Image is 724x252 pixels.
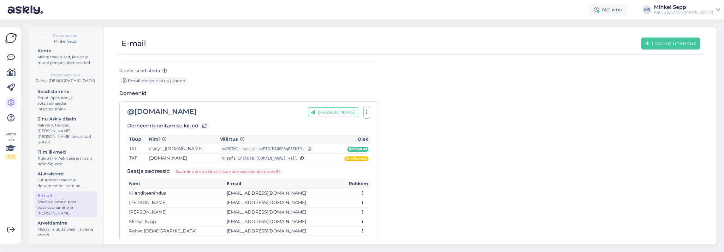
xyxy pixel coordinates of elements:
div: [DOMAIN_NAME] [127,108,197,115]
td: [PERSON_NAME] [127,208,225,217]
h3: Domeeni kinnitamise kirjed [127,122,370,130]
div: Rahva [DEMOGRAPHIC_DATA] [654,10,713,15]
div: Script, õpetused ja sotsiaalmeedia integreerimine [38,95,94,112]
td: [EMAIL_ADDRESS][DOMAIN_NAME] [225,189,338,198]
div: Seadistamine [38,88,94,95]
td: [DOMAIN_NAME] [147,154,218,163]
a: SeadistamineScript, õpetused ja sotsiaalmeedia integreerimine [35,87,97,113]
div: Vali värv, tööajad, [PERSON_NAME], [PERSON_NAME] kiirvalikud ja KKK [38,122,94,145]
button: Loo uus ühendus [641,38,700,50]
th: Nimi [147,135,218,144]
span: Kinnitatud [347,147,368,152]
div: Sinu Askly disain [38,116,94,122]
span: Kinnitamata [345,156,368,161]
th: Väärtus [218,135,336,144]
h3: Saatja aadressid [127,168,370,174]
td: [PERSON_NAME] [127,198,225,208]
b: Organisatsioon [50,72,80,78]
div: Määra teavitused, keeled ja muud personaalsed seaded [38,54,94,66]
div: Mihkel Sepp [654,5,713,10]
th: E-mail [225,179,338,189]
th: Nimi [127,179,225,189]
a: ArveldamineMaksa, muuda plaani ja vaata arveid [35,219,97,239]
td: TXT [127,144,147,154]
td: Mihkel Sepp [127,217,225,226]
span: Saatmine ei ole võimalik kuni domeeni kinnitamiseni [174,168,282,175]
td: Klienditeenindus [127,189,225,198]
th: Olek [336,135,370,144]
div: v=spf1 include:[DOMAIN_NAME] ~all [220,155,299,161]
td: [EMAIL_ADDRESS][DOMAIN_NAME] [225,208,338,217]
a: KontoMäära teavitused, keeled ja muud personaalsed seaded [35,47,97,67]
div: Emailide seadistus juhend [119,77,188,85]
a: E-mailSeadista oma e-posti edasisuunamine ja [PERSON_NAME] [35,191,97,217]
div: Juturoboti seaded ja dokumentide lisamine [38,177,94,189]
div: Kutsu tiim Askly'sse ja määra neile õigused [38,155,94,167]
img: Askly Logo [5,32,17,44]
div: Maksa, muuda plaani ja vaata arveid [38,226,94,238]
label: Kuidas seadistada [119,67,167,74]
div: E-mail [122,38,146,50]
b: Personaalne [53,33,78,38]
div: AI Assistent [38,171,94,177]
td: TXT [127,154,147,163]
h3: Domeenid [119,90,378,96]
td: askly1._[DOMAIN_NAME] [147,144,218,154]
a: AI AssistentJuturoboti seaded ja dokumentide lisamine [35,170,97,190]
div: MS [643,5,651,14]
div: Mihkel Sepp [33,38,97,44]
a: TiimiliikmedKutsu tiim Askly'sse ja määra neile õigused [35,148,97,168]
div: Tiimiliikmed [38,149,94,155]
th: Rohkem [338,179,370,189]
button: [PERSON_NAME] [308,107,358,117]
div: Aktiivne [589,4,627,15]
div: Vaata siia [5,131,16,160]
div: 2 / 3 [5,154,16,160]
td: Rahva [DEMOGRAPHIC_DATA] [127,226,225,236]
div: Arveldamine [38,220,94,226]
div: v=DKIM1; k=rsa; p=MIGfMA0GCSqGSIb3DQEBAQUAA4GNADCBiQKBgQDnUfx6QD2bo2Wt8eGzqxauDo1osYhWEXcAOUEJ2gF... [220,146,307,152]
a: Sinu Askly disainVali värv, tööajad, [PERSON_NAME], [PERSON_NAME] kiirvalikud ja KKK [35,115,97,146]
span: @ [127,107,134,116]
div: Rahva [DEMOGRAPHIC_DATA] [33,78,97,84]
div: Konto [38,48,94,54]
div: Seadista oma e-posti edasisuunamine ja [PERSON_NAME] [38,199,94,216]
td: [EMAIL_ADDRESS][DOMAIN_NAME] [225,217,338,226]
a: Mihkel SeppRahva [DEMOGRAPHIC_DATA] [654,5,720,15]
td: [EMAIL_ADDRESS][DOMAIN_NAME] [225,198,338,208]
td: [EMAIL_ADDRESS][DOMAIN_NAME] [225,226,338,236]
th: Tüüp [127,135,147,144]
div: E-mail [38,192,94,199]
